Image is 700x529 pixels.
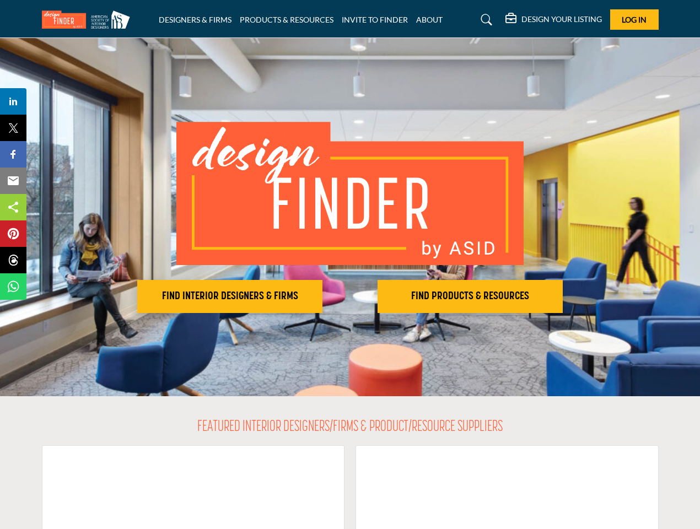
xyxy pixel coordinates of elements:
[42,10,136,29] img: Site Logo
[240,15,333,24] a: PRODUCTS & RESOURCES
[521,14,602,24] h5: DESIGN YOUR LISTING
[381,290,559,303] h2: FIND PRODUCTS & RESOURCES
[378,280,563,313] button: FIND PRODUCTS & RESOURCES
[197,418,503,437] h2: FEATURED INTERIOR DESIGNERS/FIRMS & PRODUCT/RESOURCE SUPPLIERS
[622,15,647,24] span: Log In
[137,280,322,313] button: FIND INTERIOR DESIGNERS & FIRMS
[505,13,602,26] div: DESIGN YOUR LISTING
[141,290,319,303] h2: FIND INTERIOR DESIGNERS & FIRMS
[159,15,231,24] a: DESIGNERS & FIRMS
[416,15,443,24] a: ABOUT
[176,122,524,265] img: image
[610,9,659,30] button: Log In
[470,11,499,29] a: Search
[342,15,408,24] a: INVITE TO FINDER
